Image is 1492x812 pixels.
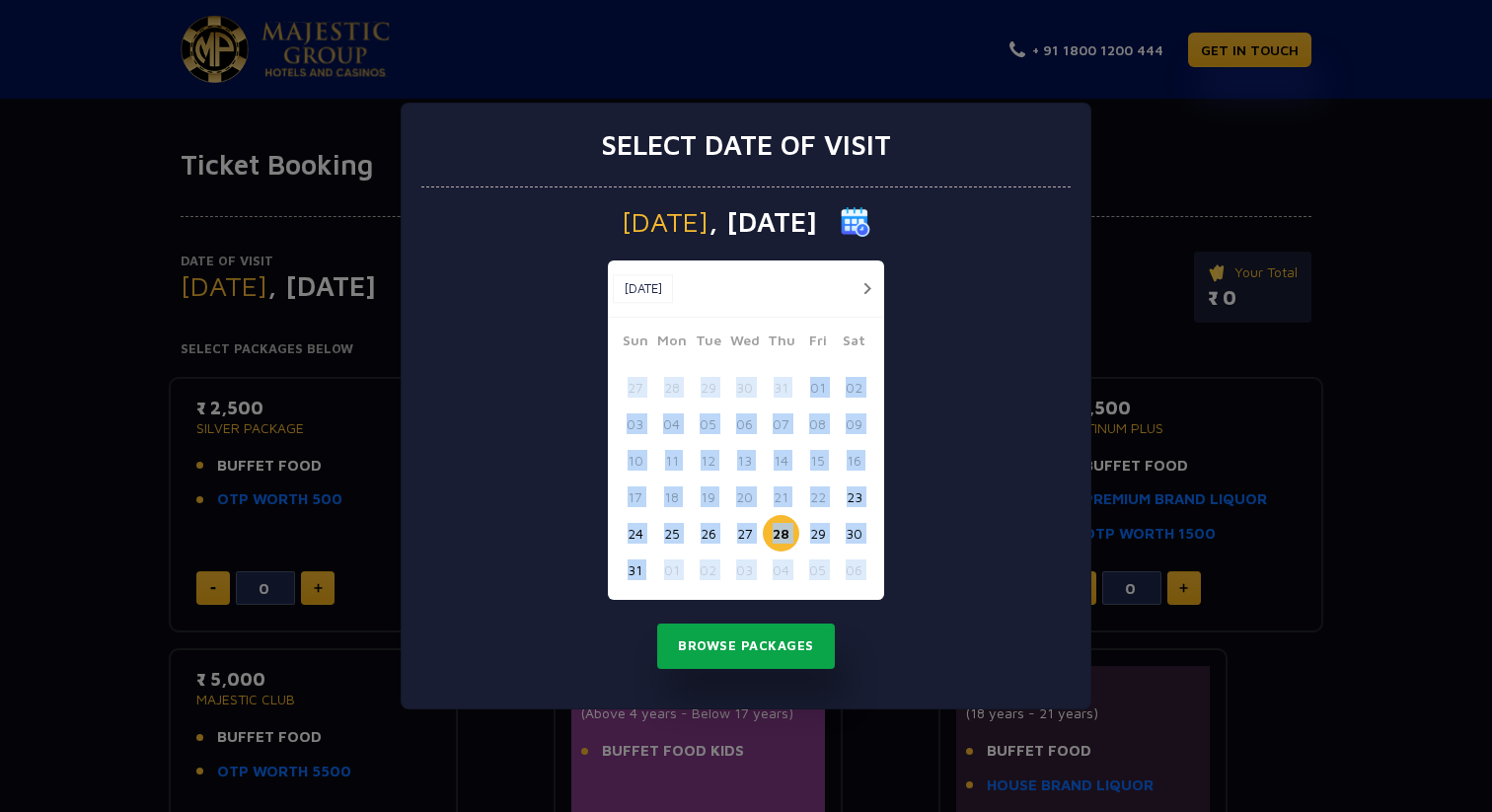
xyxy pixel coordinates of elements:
button: 01 [653,552,690,588]
button: 03 [726,552,763,588]
button: 14 [763,442,799,479]
button: 22 [799,479,836,515]
span: , [DATE] [709,208,817,236]
button: 20 [726,479,763,515]
button: 07 [763,406,799,442]
button: 31 [617,552,653,588]
button: 26 [690,515,726,552]
button: 09 [836,406,872,442]
button: 04 [653,406,690,442]
img: calender icon [841,207,870,237]
button: 13 [726,442,763,479]
button: 10 [617,442,653,479]
h3: Select date of visit [601,128,891,162]
button: [DATE] [613,274,673,304]
button: 12 [690,442,726,479]
button: 06 [726,406,763,442]
button: 29 [690,369,726,406]
button: 25 [653,515,690,552]
span: Wed [726,330,763,357]
span: Fri [799,330,836,357]
button: 11 [653,442,690,479]
button: 28 [763,515,799,552]
button: 28 [653,369,690,406]
span: [DATE] [622,208,709,236]
button: 21 [763,479,799,515]
button: 08 [799,406,836,442]
span: Sat [836,330,872,357]
button: 29 [799,515,836,552]
button: 27 [617,369,653,406]
button: 18 [653,479,690,515]
button: 02 [836,369,872,406]
button: 30 [726,369,763,406]
button: 24 [617,515,653,552]
button: 02 [690,552,726,588]
button: 31 [763,369,799,406]
button: 23 [836,479,872,515]
span: Sun [617,330,653,357]
button: 06 [836,552,872,588]
button: 05 [690,406,726,442]
button: Browse Packages [657,624,835,669]
button: 30 [836,515,872,552]
button: 27 [726,515,763,552]
span: Thu [763,330,799,357]
button: 19 [690,479,726,515]
span: Tue [690,330,726,357]
button: 05 [799,552,836,588]
span: Mon [653,330,690,357]
button: 17 [617,479,653,515]
button: 03 [617,406,653,442]
button: 15 [799,442,836,479]
button: 16 [836,442,872,479]
button: 01 [799,369,836,406]
button: 04 [763,552,799,588]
